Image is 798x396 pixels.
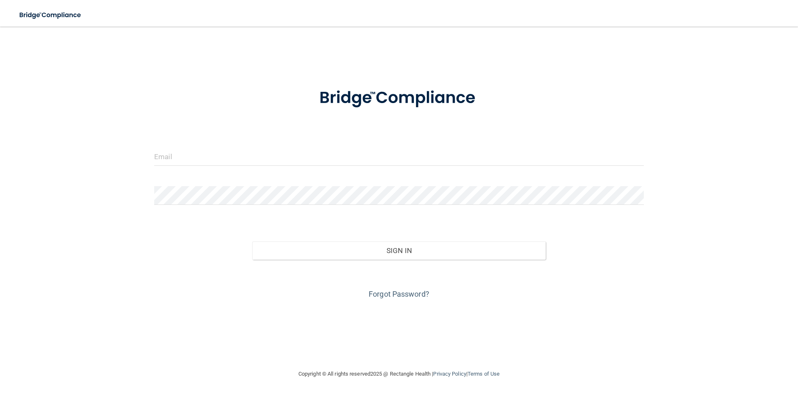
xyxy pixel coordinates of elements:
[433,371,466,377] a: Privacy Policy
[369,290,429,298] a: Forgot Password?
[12,7,89,24] img: bridge_compliance_login_screen.278c3ca4.svg
[154,147,644,166] input: Email
[252,241,546,260] button: Sign In
[247,361,551,387] div: Copyright © All rights reserved 2025 @ Rectangle Health | |
[468,371,500,377] a: Terms of Use
[302,76,496,120] img: bridge_compliance_login_screen.278c3ca4.svg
